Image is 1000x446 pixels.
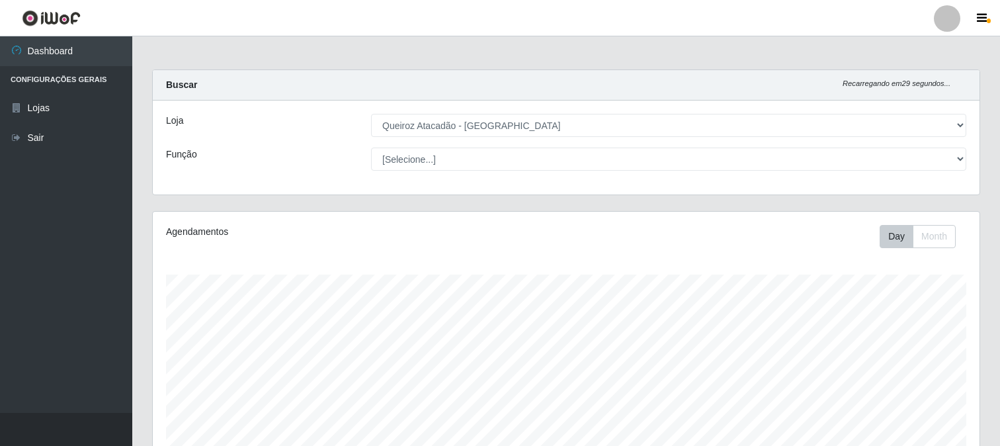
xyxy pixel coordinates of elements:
button: Month [913,225,956,248]
button: Day [880,225,913,248]
strong: Buscar [166,79,197,90]
label: Loja [166,114,183,128]
label: Função [166,148,197,161]
div: Agendamentos [166,225,488,239]
img: CoreUI Logo [22,10,81,26]
i: Recarregando em 29 segundos... [843,79,950,87]
div: Toolbar with button groups [880,225,966,248]
div: First group [880,225,956,248]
